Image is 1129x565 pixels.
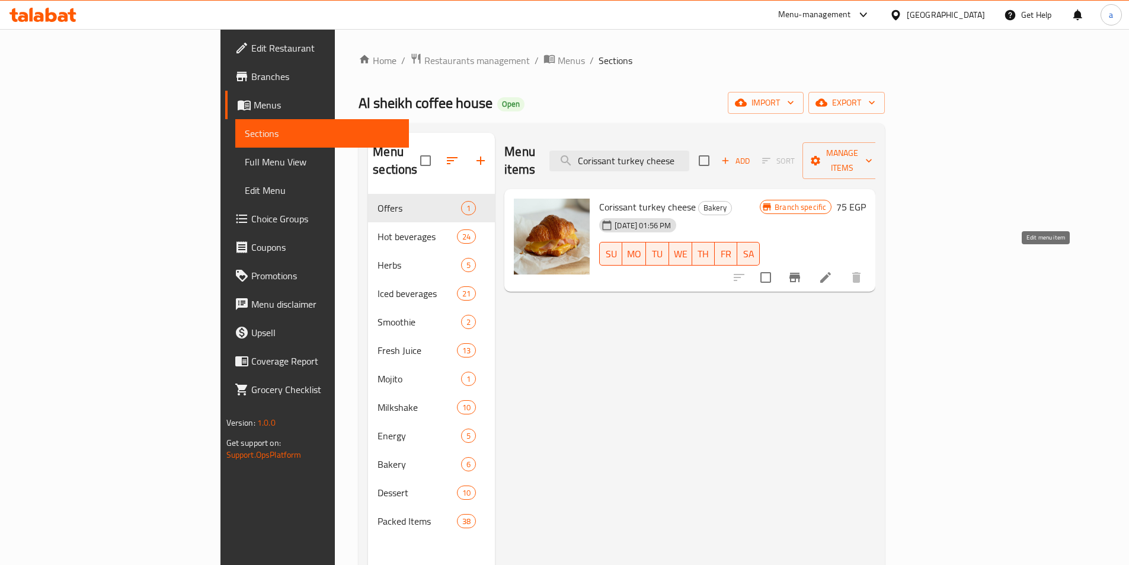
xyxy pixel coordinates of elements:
button: TU [646,242,669,266]
span: Fresh Juice [378,343,457,357]
span: 10 [458,402,475,413]
a: Coverage Report [225,347,409,375]
h2: Menu items [504,143,535,178]
span: Manage items [812,146,872,175]
div: items [461,429,476,443]
span: Hot beverages [378,229,457,244]
span: 2 [462,317,475,328]
span: SU [605,245,618,263]
span: Sections [245,126,399,141]
span: 5 [462,260,475,271]
div: items [457,286,476,301]
span: Menus [558,53,585,68]
span: Promotions [251,269,399,283]
div: Iced beverages21 [368,279,495,308]
a: Menus [225,91,409,119]
span: Edit Menu [245,183,399,197]
h6: 75 EGP [836,199,866,215]
button: SA [737,242,760,266]
span: Mojito [378,372,461,386]
a: Grocery Checklist [225,375,409,404]
button: Manage items [802,142,882,179]
span: 10 [458,487,475,499]
span: a [1109,8,1113,21]
a: Choice Groups [225,205,409,233]
a: Edit Restaurant [225,34,409,62]
span: Energy [378,429,461,443]
a: Promotions [225,261,409,290]
span: 13 [458,345,475,356]
span: Coupons [251,240,399,254]
div: Packed Items [378,514,457,528]
button: Branch-specific-item [781,263,809,292]
span: Upsell [251,325,399,340]
div: Open [497,97,524,111]
button: SU [599,242,622,266]
a: Branches [225,62,409,91]
span: Bakery [699,201,731,215]
a: Sections [235,119,409,148]
span: WE [674,245,687,263]
button: delete [842,263,871,292]
span: MO [627,245,641,263]
span: Menus [254,98,399,112]
div: Packed Items38 [368,507,495,535]
span: Herbs [378,258,461,272]
span: 1 [462,203,475,214]
button: import [728,92,804,114]
div: items [461,315,476,329]
nav: Menu sections [368,189,495,540]
span: Branches [251,69,399,84]
span: Select section first [754,152,802,170]
div: Offers1 [368,194,495,222]
nav: breadcrumb [359,53,885,68]
div: items [461,372,476,386]
div: Menu-management [778,8,851,22]
span: Sort sections [438,146,466,175]
div: Herbs5 [368,251,495,279]
span: Select section [692,148,717,173]
button: export [808,92,885,114]
a: Menu disclaimer [225,290,409,318]
div: Mojito1 [368,365,495,393]
div: Fresh Juice13 [368,336,495,365]
span: Corissant turkey cheese [599,198,696,216]
a: Menus [543,53,585,68]
button: FR [715,242,737,266]
span: Bakery [378,457,461,471]
span: Full Menu View [245,155,399,169]
div: items [457,400,476,414]
span: 5 [462,430,475,442]
span: Select all sections [413,148,438,173]
button: Add section [466,146,495,175]
span: Al sheikh coffee house [359,90,492,116]
span: Version: [226,415,255,430]
div: items [457,514,476,528]
button: MO [622,242,646,266]
span: Menu disclaimer [251,297,399,311]
div: items [457,486,476,500]
li: / [535,53,539,68]
div: Bakery [698,201,732,215]
a: Upsell [225,318,409,347]
div: Smoothie [378,315,461,329]
div: [GEOGRAPHIC_DATA] [907,8,985,21]
span: Iced beverages [378,286,457,301]
button: TH [692,242,715,266]
span: 1.0.0 [257,415,276,430]
div: items [461,258,476,272]
span: Offers [378,201,461,215]
span: FR [719,245,733,263]
span: 38 [458,516,475,527]
div: Bakery6 [368,450,495,478]
span: Coverage Report [251,354,399,368]
span: 24 [458,231,475,242]
img: Corissant turkey cheese [514,199,590,274]
span: TU [651,245,664,263]
button: WE [669,242,692,266]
